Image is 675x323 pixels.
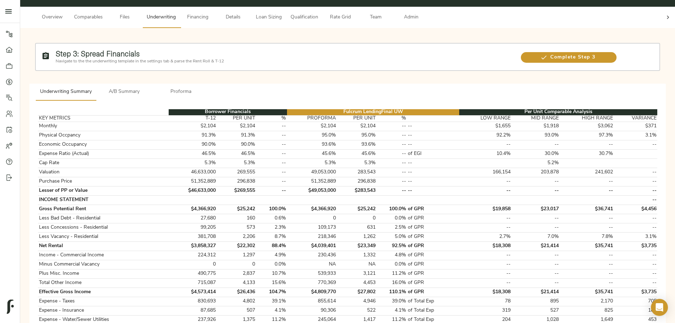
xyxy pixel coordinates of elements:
[287,186,337,195] td: $49,053,000
[169,260,217,269] td: 0
[169,109,287,116] th: Borrower Financials
[337,223,376,232] td: 631
[407,251,459,260] td: of GPR
[459,186,511,195] td: --
[376,158,407,168] td: --
[256,241,287,251] td: 88.4%
[56,58,513,65] p: Navigate to the the underwriting template in the settings tab & parse the Rent Roll & T-12
[56,49,140,58] strong: Step 3: Spread Financials
[337,278,376,288] td: 4,453
[459,205,511,214] td: $19,858
[560,131,614,140] td: 97.3%
[255,13,282,22] span: Loan Sizing
[512,131,560,140] td: 93.0%
[459,251,511,260] td: --
[376,251,407,260] td: 4.8%
[337,177,376,186] td: 296,838
[38,140,169,149] td: Economic Occupancy
[337,115,376,122] th: PER UNIT
[38,269,169,278] td: Plus Misc. Income
[376,214,407,223] td: 0.0%
[337,297,376,306] td: 4,946
[614,241,657,251] td: $3,735
[38,149,169,158] td: Expense Ratio (Actual)
[560,122,614,131] td: $3,062
[560,223,614,232] td: --
[376,115,407,122] th: %
[337,214,376,223] td: 0
[560,205,614,214] td: $36,741
[614,195,657,205] td: --
[337,149,376,158] td: 45.6%
[459,168,511,177] td: 166,154
[407,122,459,131] td: --
[521,52,616,63] button: Complete Step 3
[217,232,256,241] td: 2,206
[560,288,614,297] td: $35,741
[560,214,614,223] td: --
[459,278,511,288] td: --
[512,260,560,269] td: --
[291,13,318,22] span: Qualification
[376,297,407,306] td: 39.0%
[407,278,459,288] td: of GPR
[512,140,560,149] td: --
[407,241,459,251] td: of GPR
[287,278,337,288] td: 770,369
[217,278,256,288] td: 4,133
[407,232,459,241] td: of GPR
[459,306,511,315] td: 319
[337,288,376,297] td: $27,802
[512,214,560,223] td: --
[147,13,176,22] span: Underwriting
[38,241,169,251] td: Net Rental
[337,186,376,195] td: $283,543
[217,168,256,177] td: 269,555
[38,186,169,195] td: Lesser of PP or Value
[38,251,169,260] td: Income - Commercial Income
[38,288,169,297] td: Effective Gross Income
[651,299,668,316] div: Open Intercom Messenger
[459,232,511,241] td: 2.7%
[217,177,256,186] td: 296,838
[38,278,169,288] td: Total Other Income
[169,297,217,306] td: 830,693
[38,306,169,315] td: Expense - Insurance
[38,122,169,131] td: Monthly
[287,297,337,306] td: 855,614
[38,232,169,241] td: Less Vacancy - Residential
[560,260,614,269] td: --
[38,177,169,186] td: Purchase Price
[376,186,407,195] td: --
[217,122,256,131] td: $2,104
[376,241,407,251] td: 92.5%
[560,278,614,288] td: --
[362,13,389,22] span: Team
[40,88,92,96] span: Underwriting Summary
[614,269,657,278] td: --
[512,177,560,186] td: --
[560,168,614,177] td: 241,602
[560,186,614,195] td: --
[38,260,169,269] td: Minus Commercial Vacancy
[560,297,614,306] td: 2,170
[169,205,217,214] td: $4,366,920
[169,288,217,297] td: $4,573,414
[256,177,287,186] td: --
[512,288,560,297] td: $21,414
[217,149,256,158] td: 46.5%
[256,149,287,158] td: --
[256,278,287,288] td: 15.6%
[512,269,560,278] td: --
[512,122,560,131] td: $1,918
[287,140,337,149] td: 93.6%
[614,288,657,297] td: $3,735
[287,205,337,214] td: $4,366,920
[407,131,459,140] td: --
[169,115,217,122] th: T-12
[287,109,460,116] th: Fulcrum Lending Final UW
[407,288,459,297] td: of GPR
[337,131,376,140] td: 95.0%
[614,168,657,177] td: --
[217,288,256,297] td: $26,436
